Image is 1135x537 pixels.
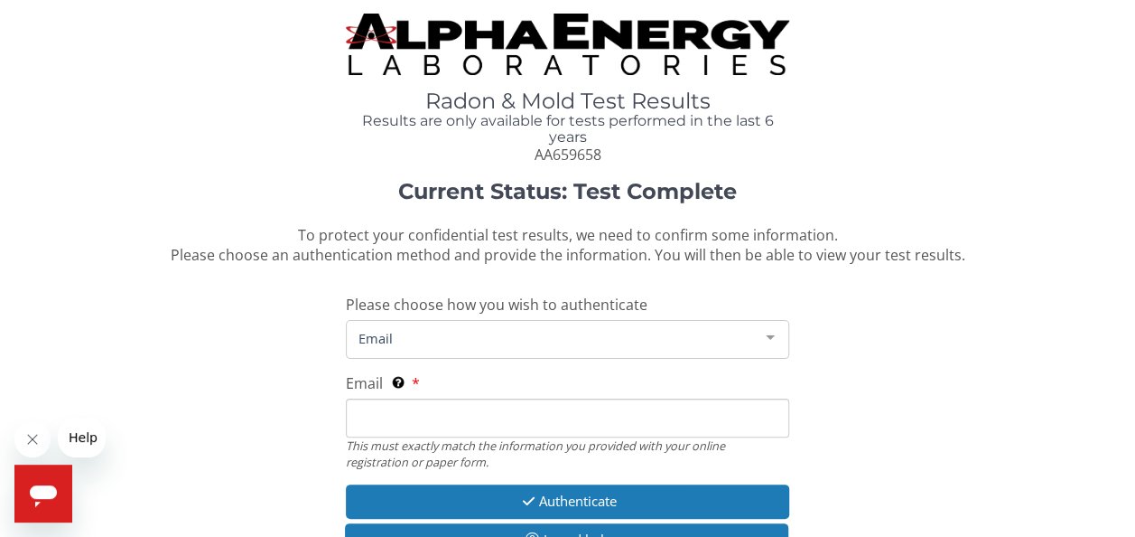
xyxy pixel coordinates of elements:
[14,421,51,457] iframe: Close message
[346,295,647,315] span: Please choose how you wish to authenticate
[398,178,737,204] strong: Current Status: Test Complete
[346,14,789,75] img: TightCrop.jpg
[354,328,752,348] span: Email
[58,418,106,457] iframe: Message from company
[14,465,72,523] iframe: Button to launch messaging window
[170,225,964,266] span: To protect your confidential test results, we need to confirm some information. Please choose an ...
[346,113,789,145] h4: Results are only available for tests performed in the last 6 years
[346,438,789,471] div: This must exactly match the information you provided with your online registration or paper form.
[346,89,789,113] h1: Radon & Mold Test Results
[534,145,600,165] span: AA659658
[346,373,383,393] span: Email
[346,485,789,518] button: Authenticate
